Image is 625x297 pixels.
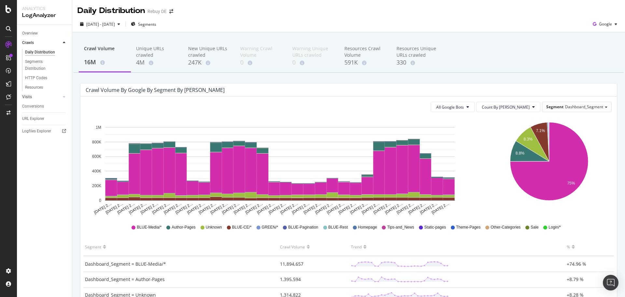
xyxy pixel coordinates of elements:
[536,128,545,133] text: 7.1%
[488,117,611,215] svg: A chart.
[328,225,348,230] span: BLUE-Rest
[22,30,67,37] a: Overview
[567,261,586,267] span: +74.96 %
[25,58,67,72] a: Segments Distribution
[549,225,561,230] span: Login/*
[358,225,377,230] span: Homepage
[476,102,540,112] button: Count By [PERSON_NAME]
[86,22,115,27] span: [DATE] - [DATE]
[567,276,584,282] span: +8.79 %
[431,102,475,112] button: All Google Bots
[22,94,32,100] div: Visits
[396,58,438,67] div: 330
[25,58,61,72] div: Segments Distribution
[77,19,123,29] button: [DATE] - [DATE]
[96,125,101,130] text: 1M
[482,104,530,110] span: Count By Day
[603,275,618,290] div: Open Intercom Messenger
[491,225,521,230] span: Other-Categories
[22,115,67,122] a: URL Explorer
[531,225,538,230] span: Sale
[92,140,101,144] text: 800K
[292,45,334,58] div: Warning Unique URLs crawled
[280,242,305,252] div: Crawl Volume
[92,184,101,188] text: 200K
[147,8,167,15] div: Rebuy DE
[280,276,301,282] span: 1,395,594
[344,45,386,58] div: Resources Crawl Volume
[599,21,612,27] span: Google
[169,9,173,14] div: arrow-right-arrow-left
[138,22,156,27] span: Segments
[22,5,67,12] div: Analytics
[86,87,225,93] div: Crawl Volume by google by Segment by [PERSON_NAME]
[22,39,61,46] a: Crawls
[188,58,230,67] div: 247K
[567,181,575,186] text: 75%
[22,30,38,37] div: Overview
[99,198,101,203] text: 0
[25,49,67,56] a: Daily Distribution
[77,5,145,16] div: Daily Distribution
[515,151,524,156] text: 8.8%
[136,45,178,58] div: Unique URLs crawled
[22,128,51,135] div: Logfiles Explorer
[288,225,318,230] span: BLUE-Pagination
[172,225,195,230] span: Author-Pages
[85,276,165,282] span: Dashboard_Segment = Author-Pages
[424,225,446,230] span: Static-pages
[565,104,603,110] span: Dashboard_Segment
[344,58,386,67] div: 591K
[567,242,570,252] div: %
[85,261,166,267] span: Dashboard_Segment = BLUE-Media/*
[436,104,464,110] span: All Google Bots
[25,49,55,56] div: Daily Distribution
[262,225,278,230] span: GREEN/*
[240,58,282,67] div: 0
[92,155,101,159] text: 600K
[22,115,44,122] div: URL Explorer
[137,225,161,230] span: BLUE-Media/*
[206,225,222,230] span: Unknown
[25,75,67,82] a: HTTP Codes
[456,225,480,230] span: Theme-Pages
[240,45,282,58] div: Warning Crawl Volume
[86,117,474,215] svg: A chart.
[92,169,101,173] text: 400K
[25,75,47,82] div: HTTP Codes
[85,242,101,252] div: Segment
[22,94,61,100] a: Visits
[22,103,67,110] a: Conversions
[25,84,43,91] div: Resources
[128,19,159,29] button: Segments
[396,45,438,58] div: Resources Unique URLs crawled
[22,103,44,110] div: Conversions
[25,84,67,91] a: Resources
[22,39,34,46] div: Crawls
[280,261,303,267] span: 11,894,657
[546,104,563,110] span: Segment
[136,58,178,67] div: 4M
[232,225,252,230] span: BLUE-CE/*
[22,12,67,19] div: LogAnalyzer
[590,19,620,29] button: Google
[351,242,362,252] div: Trend
[292,58,334,67] div: 0
[84,58,126,67] div: 16M
[188,45,230,58] div: New Unique URLs crawled
[387,225,414,230] span: Tips-and_News
[84,45,126,58] div: Crawl Volume
[523,137,533,141] text: 8.3%
[22,128,67,135] a: Logfiles Explorer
